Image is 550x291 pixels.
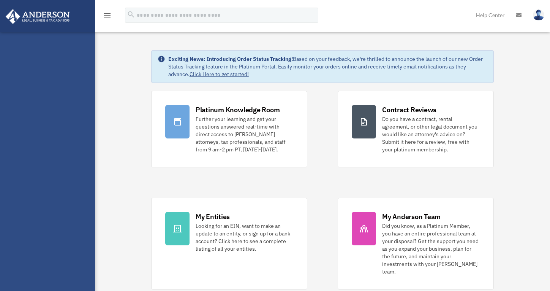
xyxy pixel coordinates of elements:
div: My Anderson Team [382,212,441,221]
div: Based on your feedback, we're thrilled to announce the launch of our new Order Status Tracking fe... [168,55,487,78]
a: Platinum Knowledge Room Further your learning and get your questions answered real-time with dire... [151,91,307,167]
i: menu [103,11,112,20]
a: menu [103,13,112,20]
a: Contract Reviews Do you have a contract, rental agreement, or other legal document you would like... [338,91,494,167]
img: User Pic [533,10,544,21]
div: Did you know, as a Platinum Member, you have an entire professional team at your disposal? Get th... [382,222,480,275]
strong: Exciting News: Introducing Order Status Tracking! [168,56,293,62]
div: Platinum Knowledge Room [196,105,280,114]
div: Contract Reviews [382,105,436,114]
div: Looking for an EIN, want to make an update to an entity, or sign up for a bank account? Click her... [196,222,293,253]
div: Do you have a contract, rental agreement, or other legal document you would like an attorney's ad... [382,115,480,153]
a: My Anderson Team Did you know, as a Platinum Member, you have an entire professional team at your... [338,198,494,289]
a: My Entities Looking for an EIN, want to make an update to an entity, or sign up for a bank accoun... [151,198,307,289]
div: Further your learning and get your questions answered real-time with direct access to [PERSON_NAM... [196,115,293,153]
i: search [127,10,135,19]
a: Click Here to get started! [190,71,249,78]
img: Anderson Advisors Platinum Portal [3,9,72,24]
div: My Entities [196,212,230,221]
